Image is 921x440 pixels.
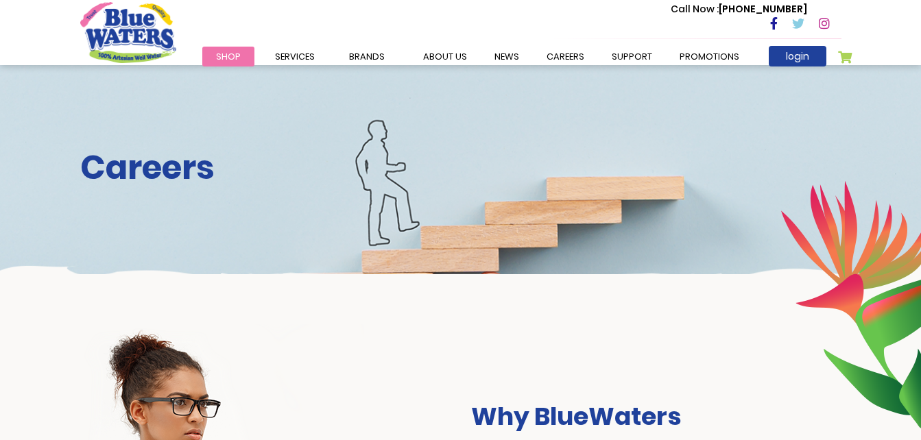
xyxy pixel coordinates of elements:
[671,2,719,16] span: Call Now :
[481,47,533,66] a: News
[598,47,666,66] a: support
[409,47,481,66] a: about us
[533,47,598,66] a: careers
[275,50,315,63] span: Services
[80,2,176,62] a: store logo
[780,180,921,428] img: career-intro-leaves.png
[671,2,807,16] p: [PHONE_NUMBER]
[216,50,241,63] span: Shop
[769,46,826,66] a: login
[666,47,753,66] a: Promotions
[80,148,841,188] h2: Careers
[471,402,841,431] h3: Why BlueWaters
[349,50,385,63] span: Brands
